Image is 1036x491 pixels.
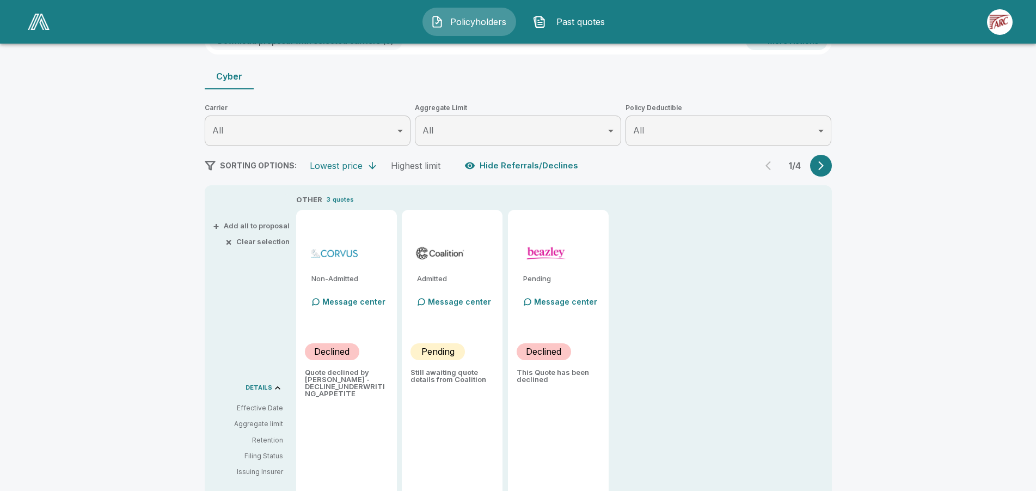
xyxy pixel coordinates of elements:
[28,14,50,30] img: AA Logo
[391,160,440,171] div: Highest limit
[333,195,354,204] p: quotes
[431,15,444,28] img: Policyholders Icon
[517,369,600,383] p: This Quote has been declined
[633,125,644,136] span: All
[415,102,621,113] span: Aggregate Limit
[314,345,350,358] p: Declined
[205,102,411,113] span: Carrier
[311,275,388,282] p: Non-Admitted
[526,345,561,358] p: Declined
[626,102,832,113] span: Policy Deductible
[521,245,572,261] img: beazleycyber
[213,222,219,229] span: +
[987,9,1013,35] img: Agency Icon
[228,238,290,245] button: ×Clear selection
[448,15,508,28] span: Policyholders
[550,15,610,28] span: Past quotes
[225,238,232,245] span: ×
[246,385,272,391] p: DETAILS
[213,467,283,477] p: Issuing Insurer
[213,419,283,429] p: Aggregate limit
[309,245,360,261] img: corvuscybersurplus
[428,296,491,307] p: Message center
[534,296,597,307] p: Message center
[525,8,618,36] button: Past quotes IconPast quotes
[422,8,516,36] button: Policyholders IconPolicyholders
[213,403,283,413] p: Effective Date
[523,275,600,282] p: Pending
[417,275,494,282] p: Admitted
[410,369,494,383] p: Still awaiting quote details from Coalition
[987,5,1013,39] a: Agency Icon
[310,160,363,171] div: Lowest price
[305,369,388,397] p: Quote declined by [PERSON_NAME] - DECLINE_UNDERWRITING_APPETITE
[422,125,433,136] span: All
[533,15,546,28] img: Past quotes Icon
[415,245,465,261] img: coalitioncyberadmitted
[213,435,283,445] p: Retention
[296,195,322,205] p: OTHER
[462,155,583,176] button: Hide Referrals/Declines
[322,296,385,307] p: Message center
[421,345,455,358] p: Pending
[213,451,283,461] p: Filing Status
[327,195,330,204] p: 3
[212,125,223,136] span: All
[220,161,297,170] span: SORTING OPTIONS:
[205,63,254,89] button: Cyber
[784,161,806,170] p: 1 / 4
[215,222,290,229] button: +Add all to proposal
